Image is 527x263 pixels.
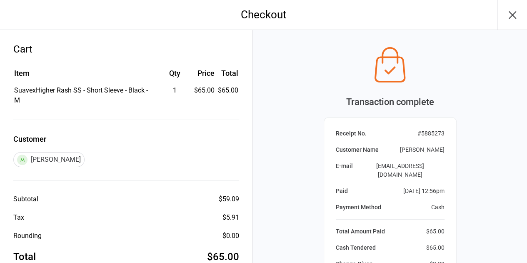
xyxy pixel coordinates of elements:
[336,129,367,138] div: Receipt No.
[324,95,457,109] div: Transaction complete
[13,133,239,145] label: Customer
[400,145,445,154] div: [PERSON_NAME]
[336,162,353,179] div: E-mail
[13,231,42,241] div: Rounding
[13,152,85,167] div: [PERSON_NAME]
[218,85,238,105] td: $65.00
[194,85,215,95] div: $65.00
[218,68,238,85] th: Total
[403,187,445,195] div: [DATE] 12:56pm
[14,86,148,104] span: SuavexHigher Rash SS - Short Sleeve - Black - M
[336,145,379,154] div: Customer Name
[14,68,155,85] th: Item
[426,243,445,252] div: $65.00
[156,85,193,95] div: 1
[222,213,239,223] div: $5.91
[194,68,215,79] div: Price
[156,68,193,85] th: Qty
[417,129,445,138] div: # 5885273
[13,194,38,204] div: Subtotal
[431,203,445,212] div: Cash
[219,194,239,204] div: $59.09
[13,42,239,57] div: Cart
[336,187,348,195] div: Paid
[426,227,445,236] div: $65.00
[336,227,385,236] div: Total Amount Paid
[13,213,24,223] div: Tax
[336,203,381,212] div: Payment Method
[222,231,239,241] div: $0.00
[356,162,445,179] div: [EMAIL_ADDRESS][DOMAIN_NAME]
[336,243,376,252] div: Cash Tendered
